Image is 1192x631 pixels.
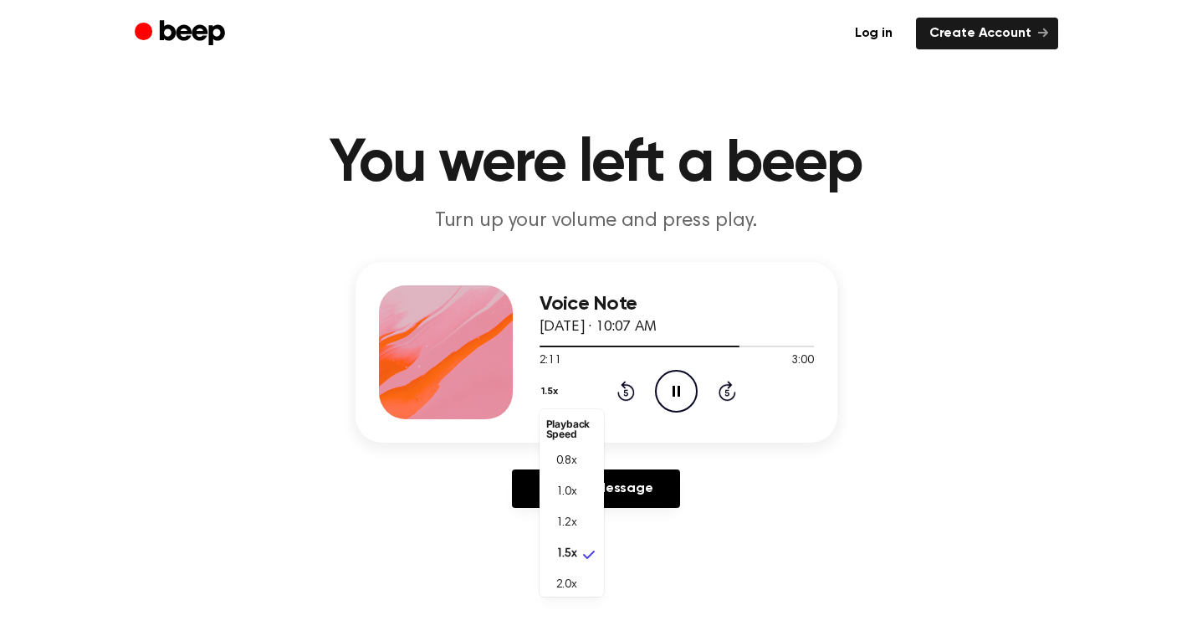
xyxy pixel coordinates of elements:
[540,293,814,315] h3: Voice Note
[791,352,813,370] span: 3:00
[556,453,577,470] span: 0.8x
[556,546,577,563] span: 1.5x
[556,515,577,532] span: 1.2x
[556,484,577,501] span: 1.0x
[540,413,604,446] li: Playback Speed
[540,352,561,370] span: 2:11
[916,18,1058,49] a: Create Account
[512,469,679,508] a: Reply to Message
[275,208,918,235] p: Turn up your volume and press play.
[540,409,604,597] ul: 1.5x
[540,377,565,406] button: 1.5x
[842,18,906,49] a: Log in
[135,18,229,50] a: Beep
[540,320,657,335] span: [DATE] · 10:07 AM
[556,577,577,594] span: 2.0x
[168,134,1025,194] h1: You were left a beep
